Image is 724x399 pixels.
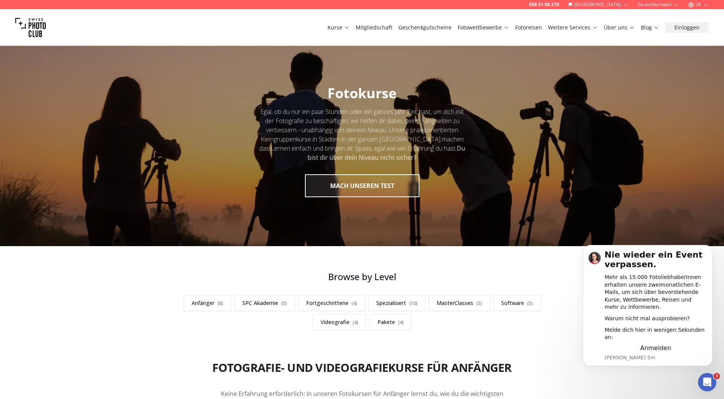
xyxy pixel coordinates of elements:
[218,300,223,307] span: ( 8 )
[327,24,350,31] a: Kurse
[173,271,551,283] h3: Browse by Level
[545,22,601,33] button: Weitere Services
[327,84,397,102] span: Fotokurse
[324,22,353,33] button: Kurse
[458,24,509,31] a: Fotowettbewerbe
[15,12,46,43] img: Swiss photo club
[184,295,231,311] a: Anfänger(8)
[527,300,533,307] span: ( 5 )
[298,295,365,311] a: Fortgeschrittene(4)
[352,300,357,307] span: ( 4 )
[548,24,598,31] a: Weitere Services
[353,319,358,326] span: ( 4 )
[638,22,662,33] button: Blog
[356,24,392,31] a: Mitgliedschaft
[409,300,418,307] span: ( 10 )
[212,361,511,375] h2: Fotografie- und Videografiekurse für Anfänger
[429,295,490,311] a: MasterClasses(3)
[395,22,455,33] button: Geschenkgutscheine
[641,24,659,31] a: Blog
[398,24,451,31] a: Geschenkgutscheine
[305,174,419,197] button: MACH UNSEREN TEST
[601,22,638,33] button: Über uns
[369,314,412,330] a: Pakete(4)
[476,300,482,307] span: ( 3 )
[665,22,709,33] button: Einloggen
[512,22,545,33] button: Fotoreisen
[234,295,295,311] a: SPC Akademie(5)
[571,241,724,378] iframe: Intercom notifications Nachricht
[529,2,559,8] a: 058 51 00 270
[368,295,426,311] a: Spezialisiert(10)
[493,295,541,311] a: Software(5)
[281,300,287,307] span: ( 5 )
[515,24,542,31] a: Fotoreisen
[698,373,716,391] iframe: Intercom live chat
[455,22,512,33] button: Fotowettbewerbe
[604,24,635,31] a: Über uns
[353,22,395,33] button: Mitgliedschaft
[313,314,366,330] a: Videografie(4)
[398,319,404,326] span: ( 4 )
[258,107,466,162] div: Egal, ob du nur ein paar Stunden oder ein ganzes Jahr Zeit hast, um dich mit der Fotografie zu be...
[714,373,720,379] span: 3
